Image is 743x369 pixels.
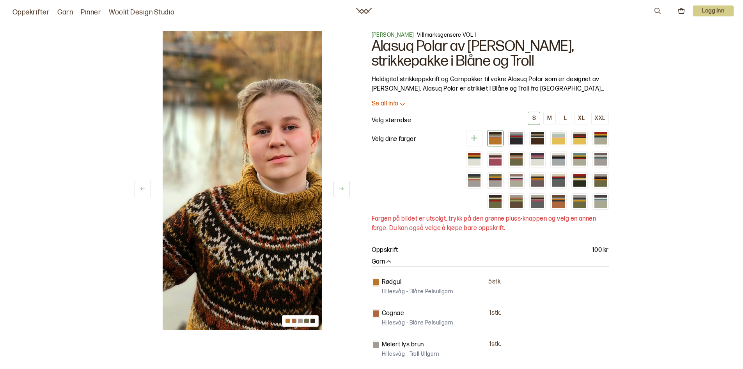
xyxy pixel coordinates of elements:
div: XXL [595,115,605,122]
p: - Villmarksgensere VOL I [372,31,609,39]
div: Melert lys brun med cognac bærestykke (utsolgt) [466,172,482,189]
p: 100 kr [592,246,609,255]
div: Oliven og mørk brun (utsolgt) [487,193,504,210]
p: 1 stk. [489,309,501,317]
div: Olivengrønn med lys brun melert bærestykke (utsolgt) [592,172,609,189]
div: Grå og blåtoner (utsolgt) [592,193,609,210]
p: 5 stk. [488,278,502,286]
a: Garn [57,7,73,18]
a: [PERSON_NAME] [372,32,414,38]
p: Melert lys brun [382,340,424,349]
p: Hillesvåg - Blåne Pelsullgarn [382,319,453,327]
p: Velg dine farger [372,135,417,144]
div: Melert brun med ubleket hvit bærestykke (utsolgt) [529,172,546,189]
p: Hillesvåg - Blåne Pelsullgarn [382,288,453,296]
div: Beige med lys brun melert bærestykke (utsolgt) [508,193,525,210]
img: Bilde av oppskrift [163,31,362,330]
div: Brun (utsolgt) [529,130,546,146]
div: Melert lys brun og blå (utsolgt) [592,151,609,168]
div: Jaktgrønn med lys brun melert bærestykke (utsolgt) [571,172,588,189]
div: Melert brun (utsolgt) [508,130,525,146]
div: Mørk grå med ubleket hvit (utsolgt) [550,172,567,189]
a: Oppskrifter [12,7,50,18]
p: Se all info [372,100,399,108]
div: Påskegul med hvitt bærestykke (utsolgt) [550,130,567,146]
a: Woolit [356,8,372,14]
div: L [564,115,567,122]
div: Lys brun melert med oliven bærestykke (utsolgt) [487,172,504,189]
div: M [547,115,552,122]
div: Isblå (utsolgt) [550,151,567,168]
p: Rødgul [382,278,402,287]
div: Grå med rustrødt bærestykke (utsolgt) [592,130,609,146]
button: XL [575,112,588,125]
button: User dropdown [693,5,734,16]
div: Cognac med brunt bærestykke (utsolgt) [550,193,567,210]
button: Garn [372,258,393,266]
div: Mørk grå med grå bærestykke (utsolgt) [529,193,546,210]
button: XXL [591,112,608,125]
div: Grå med turkis bærestykke (utsolgt) [571,151,588,168]
p: Cognac [382,309,404,318]
button: S [528,112,540,125]
div: Oliven, mørk brun og cognac (utsolgt) [508,151,525,168]
a: Woolit Design Studio [109,7,175,18]
div: Gul med jaktgrønn bærestykke (utsolgt) [571,130,588,146]
button: L [559,112,571,125]
p: Velg størrelse [372,116,411,125]
h1: Alasuq Polar av [PERSON_NAME], strikkepakke i Blåne og Troll [372,39,609,69]
div: XL [578,115,585,122]
p: Logg inn [693,5,734,16]
div: Støvet Rosa (utsolgt) [487,151,504,168]
div: Hvit med rødt bærestykke (utsolgt) [466,151,482,168]
div: Halvbleket hvit (utsolgt) [529,151,546,168]
div: Olivengrønn med lyst brun bærestykke (utsolgt) [571,193,588,210]
div: Grå med rosa bærestykke (utsolgt) [508,172,525,189]
p: Oppskrift [372,246,398,255]
p: Hillesvåg - Troll Ullgarn [382,350,439,358]
p: Fargen på bildet er utsolgt, trykk på den grønne pluss-knappen og velg en annen farge. Du kan ogs... [372,214,609,233]
p: 1 stk. [489,340,501,349]
a: Pinner [81,7,101,18]
button: Se all info [372,100,609,108]
p: Heldigital strikkeppskrift og Garnpakker til vakre Alasuq Polar som er designet av [PERSON_NAME].... [372,75,609,94]
div: S [532,115,536,122]
button: M [543,112,556,125]
div: Høstfarger (utsolgt) [487,130,504,146]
